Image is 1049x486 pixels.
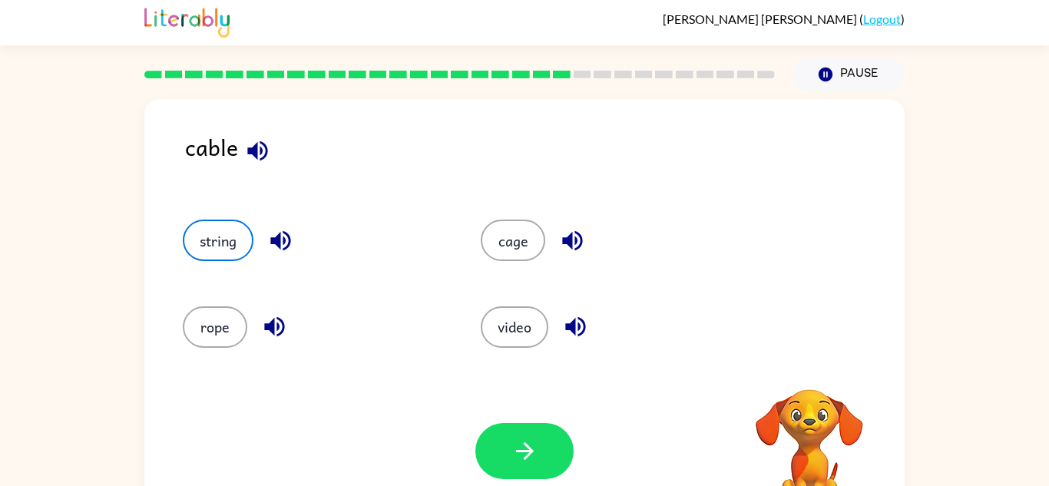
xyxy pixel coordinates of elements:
[481,220,545,261] button: cage
[663,12,859,26] span: [PERSON_NAME] [PERSON_NAME]
[481,306,548,348] button: video
[183,220,253,261] button: string
[144,4,230,38] img: Literably
[185,130,905,189] div: cable
[863,12,901,26] a: Logout
[183,306,247,348] button: rope
[793,57,905,92] button: Pause
[663,12,905,26] div: ( )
